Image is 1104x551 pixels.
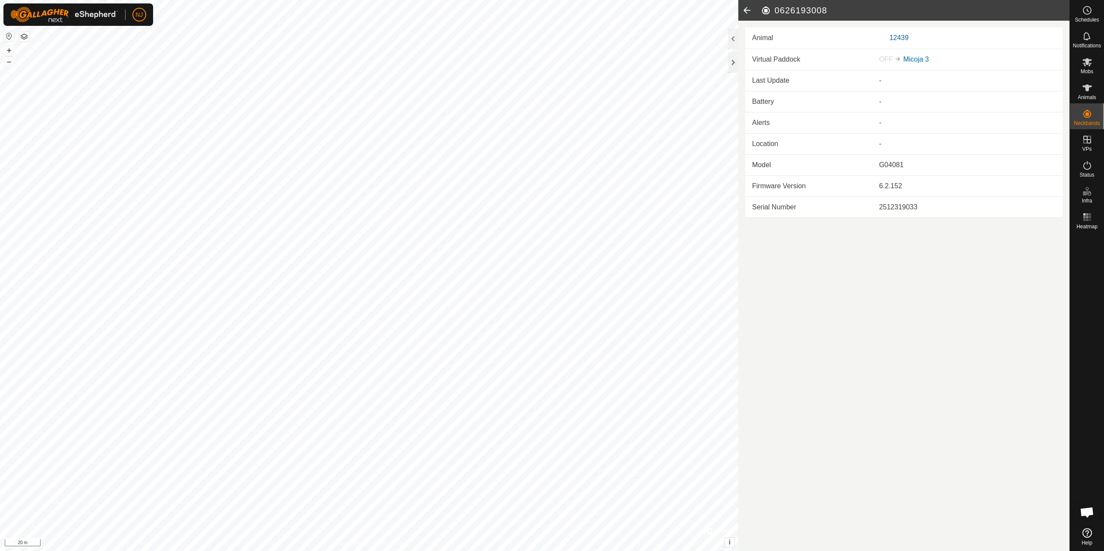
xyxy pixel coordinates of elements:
[135,10,143,19] span: NJ
[879,33,1056,44] div: 12439
[1079,172,1094,177] span: Status
[19,31,29,42] button: Map Layers
[879,202,1056,212] div: 2512319033
[1074,121,1100,126] span: Neckbands
[725,538,734,547] button: i
[879,181,1056,191] div: 6.2.152
[745,91,872,112] td: Battery
[4,45,14,56] button: +
[745,49,872,70] td: Virtual Paddock
[1074,499,1100,525] div: Open chat
[4,31,14,41] button: Reset Map
[745,133,872,154] td: Location
[903,56,929,63] a: Micoja 3
[745,196,872,218] td: Serial Number
[745,175,872,196] td: Firmware Version
[1070,525,1104,549] a: Help
[10,7,118,22] img: Gallagher Logo
[879,139,1056,149] div: -
[745,28,872,49] td: Animal
[879,160,1056,170] div: G04081
[879,75,1056,86] div: -
[879,97,1056,107] div: -
[1082,540,1092,545] span: Help
[1082,146,1091,152] span: VPs
[378,540,403,548] a: Contact Us
[879,56,893,63] span: OFF
[1076,224,1098,229] span: Heatmap
[894,56,901,62] img: to
[745,112,872,133] td: Alerts
[1078,95,1096,100] span: Animals
[872,112,1063,133] td: -
[745,154,872,175] td: Model
[761,5,1069,16] h2: 0626193008
[1082,198,1092,203] span: Infra
[729,539,731,546] span: i
[1073,43,1101,48] span: Notifications
[4,56,14,67] button: –
[335,540,367,548] a: Privacy Policy
[1075,17,1099,22] span: Schedules
[745,70,872,91] td: Last Update
[1081,69,1093,74] span: Mobs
